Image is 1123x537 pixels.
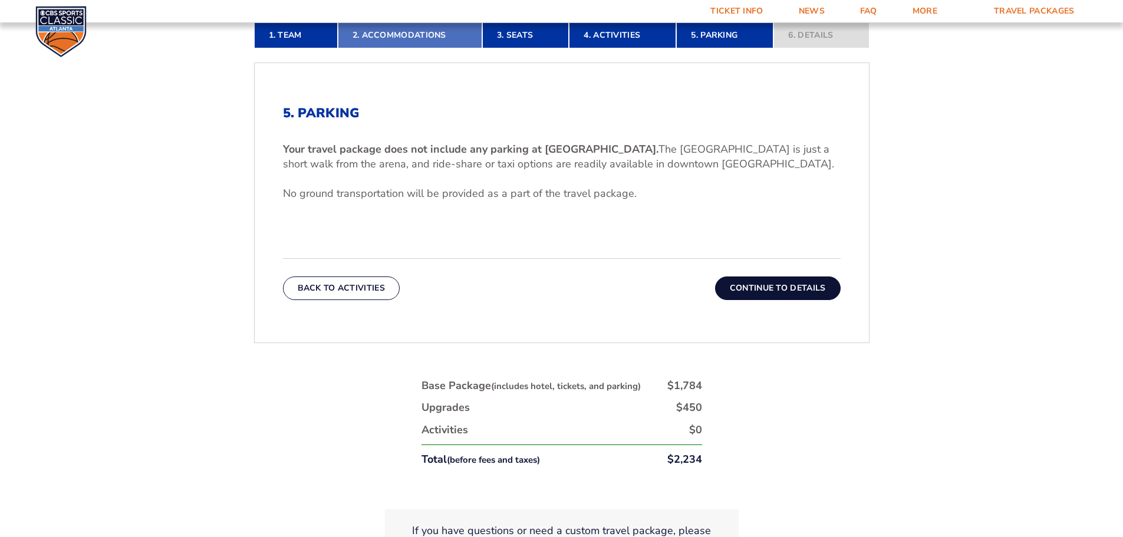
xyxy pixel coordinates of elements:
[421,452,540,467] div: Total
[283,142,841,172] p: The [GEOGRAPHIC_DATA] is just a short walk from the arena, and ride-share or taxi options are rea...
[689,423,702,437] div: $0
[667,378,702,393] div: $1,784
[447,454,540,466] small: (before fees and taxes)
[421,423,468,437] div: Activities
[283,276,400,300] button: Back To Activities
[254,22,338,48] a: 1. Team
[283,142,658,156] b: Your travel package does not include any parking at [GEOGRAPHIC_DATA].
[715,276,841,300] button: Continue To Details
[421,378,641,393] div: Base Package
[283,106,841,121] h2: 5. Parking
[482,22,569,48] a: 3. Seats
[338,22,482,48] a: 2. Accommodations
[569,22,676,48] a: 4. Activities
[676,400,702,415] div: $450
[491,380,641,392] small: (includes hotel, tickets, and parking)
[283,186,841,201] p: No ground transportation will be provided as a part of the travel package.
[667,452,702,467] div: $2,234
[35,6,87,57] img: CBS Sports Classic
[421,400,470,415] div: Upgrades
